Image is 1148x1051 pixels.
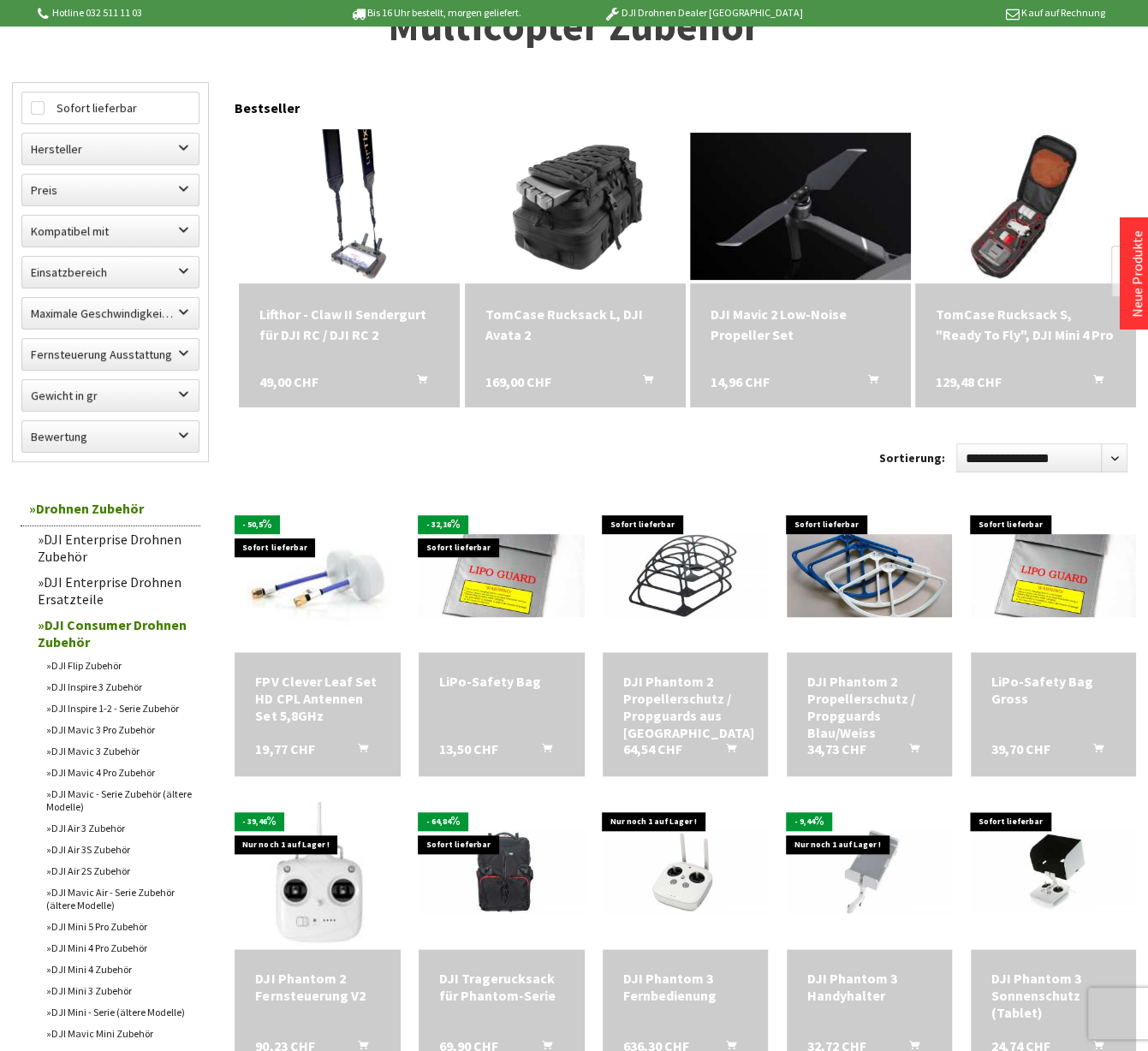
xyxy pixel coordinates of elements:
span: 64,54 CHF [623,740,682,757]
label: Sofort lieferbar [22,92,199,123]
div: DJI Tragerucksack für Phantom-Serie [439,970,563,1004]
a: LiPo-Safety Bag Gross 39,70 CHF In den Warenkorb [991,673,1115,707]
img: LiPo-Safety Bag Gross [971,534,1136,617]
img: TomCase Rucksack S, "Ready To Fly", DJI Mini 4 Pro [949,129,1103,283]
img: DJI Phantom 2 Propellerschutz / Propguards aus Karbon [603,534,768,617]
label: Preis [22,175,199,205]
a: DJI Phantom 2 Propellerschutz / Propguards aus [GEOGRAPHIC_DATA] 64,54 CHF In den Warenkorb [623,673,747,741]
a: DJI Inspire 1-2 - Serie Zubehör [38,698,200,719]
div: TomCase Rucksack S, "Ready To Fly", DJI Mini 4 Pro [936,304,1115,345]
span: 14,96 CHF [711,371,770,392]
p: DJI Drohnen Dealer [GEOGRAPHIC_DATA] [569,3,836,23]
div: Lifthor - Claw II Sendergurt für DJI RC / DJI RC 2 [259,304,439,345]
a: DJI Air 2S Zubehör [38,860,200,882]
a: DJI Mini 3 Zubehör [38,980,200,1001]
a: LiPo-Safety Bag 13,50 CHF In den Warenkorb [439,673,563,690]
a: DJI Enterprise Drohnen Zubehör [29,526,200,569]
a: DJI Phantom 3 Handyhalter 32,72 CHF In den Warenkorb [807,970,931,1004]
div: DJI Mavic 2 Low-Noise Propeller Set [711,304,890,345]
span: 49,00 CHF [259,371,318,392]
a: FPV Clever Leaf Set HD CPL Antennen Set 5,8GHz 19,77 CHF In den Warenkorb [255,673,379,724]
div: DJI Phantom 2 Fernsteuerung V2 [255,970,379,1004]
label: Bewertung [22,421,199,452]
span: 13,50 CHF [439,740,498,757]
img: DJI Phantom 2 Fernsteuerung V2 [241,795,395,949]
a: DJI Phantom 3 Fernbedienung 636,30 CHF In den Warenkorb [623,970,747,1004]
span: 19,77 CHF [255,740,314,757]
a: DJI Mini 5 Pro Zubehör [38,916,200,937]
a: DJI Phantom 2 Fernsteuerung V2 90,23 CHF In den Warenkorb [255,970,379,1004]
img: DJI Phantom 3 Handyhalter [787,830,952,913]
div: DJI Phantom 2 Propellerschutz / Propguards Blau/Weiss [807,673,931,741]
p: Bis 16 Uhr bestellt, morgen geliefert. [302,3,569,23]
button: In den Warenkorb [622,371,663,394]
img: Lifthor - Claw II Sendergurt für DJI RC / DJI RC 2 [293,129,406,283]
img: FPV Clever Leaf Set HD CPL Antennen Set 5,8GHz [241,498,395,652]
p: Hotline 032 511 11 03 [34,3,301,23]
button: In den Warenkorb [848,371,889,394]
h1: Multicopter Zubehör [12,5,1136,48]
a: DJI Enterprise Drohnen Ersatzteile [29,569,200,612]
a: DJI Air 3 Zubehör [38,817,200,839]
a: DJI Mini 4 Pro Zubehör [38,937,200,959]
div: DJI Phantom 3 Sonnenschutz (Tablet) [991,970,1115,1021]
a: DJI Mavic 3 Zubehör [38,740,200,762]
a: DJI Mavic Air - Serie Zubehör (ältere Modelle) [38,882,200,916]
button: In den Warenkorb [337,740,378,763]
div: DJI Phantom 3 Handyhalter [807,970,931,1004]
a: DJI Consumer Drohnen Zubehör [29,612,200,655]
a: Lifthor - Claw II Sendergurt für DJI RC / DJI RC 2 49,00 CHF In den Warenkorb [259,304,439,345]
a: DJI Mini - Serie (ältere Modelle) [38,1001,200,1023]
a: DJI Inspire 3 Zubehör [38,676,200,698]
div: DJI Phantom 2 Propellerschutz / Propguards aus [GEOGRAPHIC_DATA] [623,673,747,741]
a: Drohnen Zubehör [21,491,200,526]
label: Sortierung: [879,444,945,472]
img: DJI Phantom 2 Propellerschutz / Propguards Blau/Weiss [787,534,952,617]
label: Einsatzbereich [22,257,199,288]
span: 34,73 CHF [807,740,866,757]
label: Kompatibel mit [22,216,199,246]
a: DJI Mavic - Serie Zubehör (ältere Modelle) [38,783,200,817]
button: In den Warenkorb [1073,740,1114,763]
div: TomCase Rucksack L, DJI Avata 2 [485,304,665,345]
p: Kauf auf Rechnung [837,3,1104,23]
a: DJI Mavic 4 Pro Zubehör [38,762,200,783]
div: LiPo-Safety Bag [439,673,563,690]
span: 129,48 CHF [936,371,1002,392]
button: In den Warenkorb [521,740,562,763]
a: DJI Flip Zubehör [38,655,200,676]
a: DJI Mavic 3 Pro Zubehör [38,719,200,740]
a: TomCase Rucksack S, "Ready To Fly", DJI Mini 4 Pro 129,48 CHF In den Warenkorb [936,304,1115,345]
img: DJI Phantom 3 Sonnenschutz (Tablet) [971,830,1136,913]
a: DJI Phantom 3 Sonnenschutz (Tablet) 24,74 CHF In den Warenkorb [991,970,1115,1021]
a: DJI Air 3S Zubehör [38,839,200,860]
span: 169,00 CHF [485,371,551,392]
label: Fernsteuerung Ausstattung [22,339,199,370]
button: In den Warenkorb [396,371,437,394]
img: LiPo-Safety Bag [419,534,584,617]
button: In den Warenkorb [889,740,930,763]
a: DJI Mavic 2 Low-Noise Propeller Set 14,96 CHF In den Warenkorb [711,304,890,345]
img: DJI Mavic 2 Low-Noise Propeller Set [690,133,911,280]
div: LiPo-Safety Bag Gross [991,673,1115,707]
a: DJI Mini 4 Zubehör [38,959,200,980]
a: DJI Phantom 2 Propellerschutz / Propguards Blau/Weiss 34,73 CHF In den Warenkorb [807,673,931,741]
button: In den Warenkorb [705,740,746,763]
div: Bestseller [235,82,1136,125]
span: 39,70 CHF [991,740,1050,757]
a: DJI Mavic Mini Zubehör [38,1023,200,1044]
a: Neue Produkte [1128,230,1145,318]
div: DJI Phantom 3 Fernbedienung [623,970,747,1004]
label: Gewicht in gr [22,380,199,411]
label: Maximale Geschwindigkeit in km/h [22,298,199,329]
label: Hersteller [22,134,199,164]
img: DJI Tragerucksack für Phantom-Serie [419,830,584,913]
img: TomCase Rucksack L, DJI Avata 2 [498,129,652,283]
a: TomCase Rucksack L, DJI Avata 2 169,00 CHF In den Warenkorb [485,304,665,345]
img: DJI Phantom 3 Fernbedienung [603,830,768,913]
a: DJI Tragerucksack für Phantom-Serie 69,90 CHF In den Warenkorb [439,970,563,1004]
button: In den Warenkorb [1073,371,1114,394]
div: FPV Clever Leaf Set HD CPL Antennen Set 5,8GHz [255,673,379,724]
